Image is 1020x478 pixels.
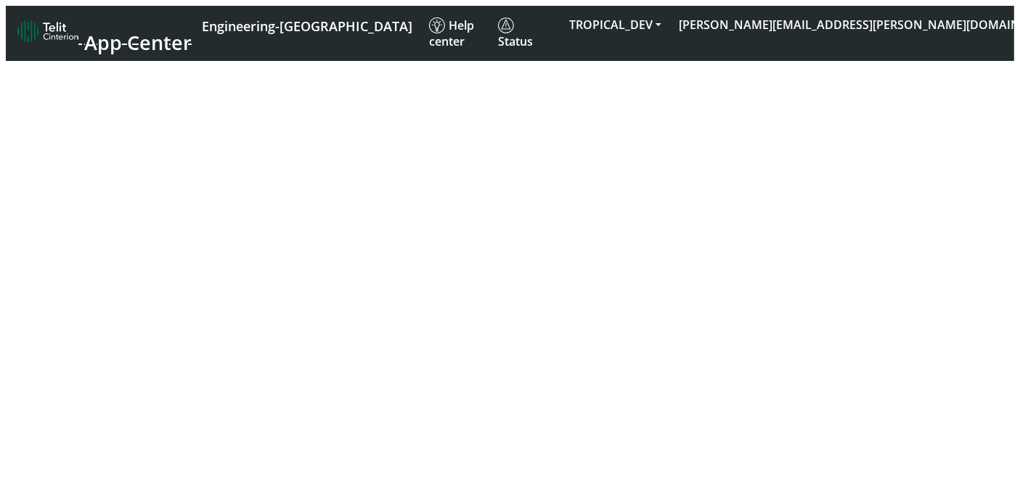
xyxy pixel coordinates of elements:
[84,29,192,56] span: App Center
[498,17,514,33] img: status.svg
[17,16,189,51] a: App Center
[423,12,492,55] a: Help center
[560,12,670,38] button: TROPICAL_DEV
[429,17,445,33] img: knowledge.svg
[201,12,412,38] a: Your current platform instance
[17,20,78,43] img: logo-telit-cinterion-gw-new.png
[429,17,474,49] span: Help center
[202,17,412,35] span: Engineering-[GEOGRAPHIC_DATA]
[492,12,560,55] a: Status
[498,17,533,49] span: Status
